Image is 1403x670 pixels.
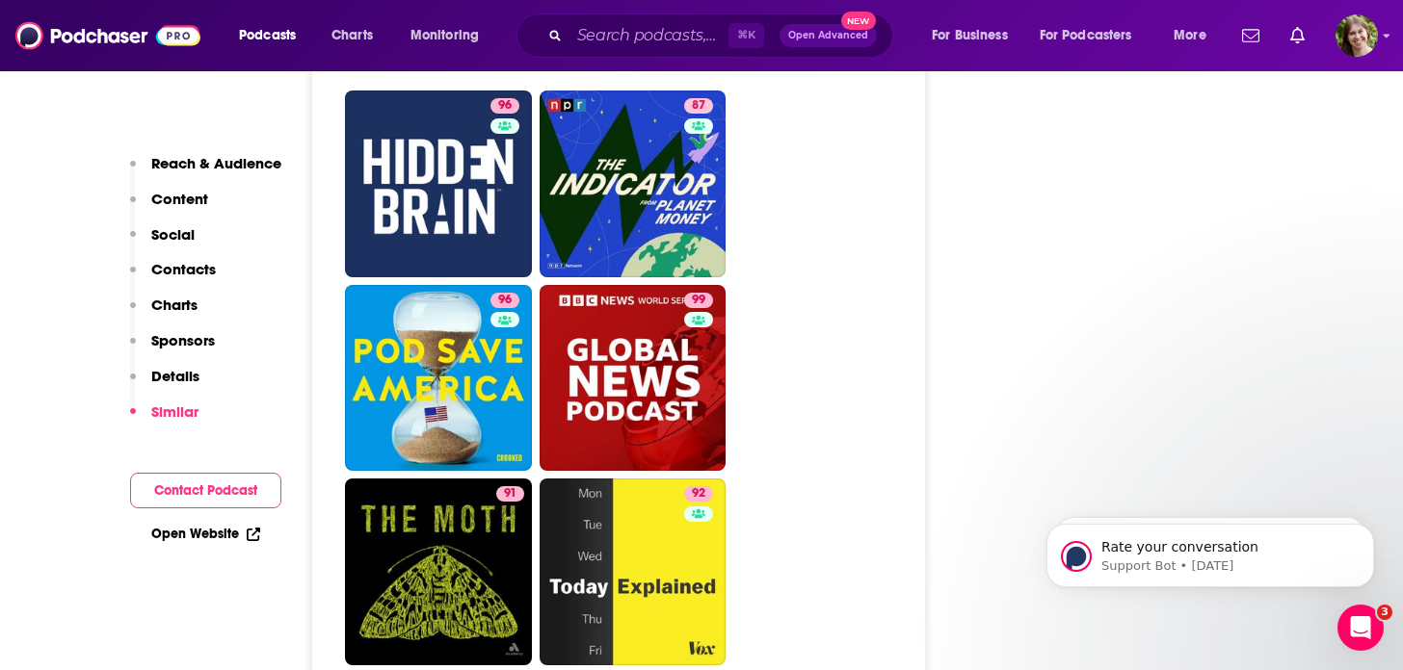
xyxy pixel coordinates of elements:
span: ⌘ K [728,23,764,48]
a: 91 [345,478,532,665]
button: Show profile menu [1336,14,1378,57]
button: Charts [130,296,198,331]
input: Search podcasts, credits, & more... [569,20,728,51]
span: 3 [1377,605,1392,620]
span: Monitoring [410,22,479,49]
a: 96 [490,293,519,308]
p: Social [151,225,195,244]
button: Similar [130,402,199,438]
span: For Podcasters [1040,22,1132,49]
a: 92 [540,478,727,665]
a: 87 [540,90,727,277]
span: 96 [498,291,512,310]
p: Details [151,367,199,385]
span: New [841,12,876,30]
iframe: Intercom live chat [1337,605,1384,651]
span: 92 [692,484,705,503]
button: Open AdvancedNew [780,24,877,47]
p: Content [151,190,208,208]
span: 96 [498,96,512,116]
span: 99 [692,291,705,310]
a: Charts [319,20,384,51]
img: User Profile [1336,14,1378,57]
span: Charts [331,22,373,49]
a: Show notifications dropdown [1234,19,1267,52]
p: Sponsors [151,331,215,349]
button: Details [130,367,199,402]
a: 92 [684,486,713,502]
a: 99 [684,293,713,308]
a: Show notifications dropdown [1283,19,1312,52]
button: Sponsors [130,331,215,367]
p: Contacts [151,260,216,278]
span: Podcasts [239,22,296,49]
button: Contacts [130,260,216,296]
span: More [1174,22,1206,49]
button: open menu [918,20,1032,51]
a: 99 [540,285,727,472]
span: Logged in as bellagibb [1336,14,1378,57]
a: 91 [496,486,524,502]
p: Charts [151,296,198,314]
button: open menu [1160,20,1231,51]
a: Open Website [151,526,260,542]
span: For Business [932,22,1008,49]
span: 87 [692,96,705,116]
button: open menu [225,20,321,51]
iframe: Intercom notifications message [1018,483,1403,618]
p: Similar [151,402,199,421]
span: Open Advanced [788,31,868,40]
button: Reach & Audience [130,154,281,190]
a: 96 [490,98,519,114]
button: Contact Podcast [130,473,281,508]
div: Search podcasts, credits, & more... [535,13,912,58]
button: open menu [1027,20,1160,51]
a: 96 [345,285,532,472]
span: 91 [504,484,516,503]
a: 96 [345,90,532,277]
button: Social [130,225,195,261]
button: open menu [397,20,504,51]
p: Reach & Audience [151,154,281,172]
img: Podchaser - Follow, Share and Rate Podcasts [15,17,200,54]
button: Content [130,190,208,225]
a: 87 [684,98,713,114]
